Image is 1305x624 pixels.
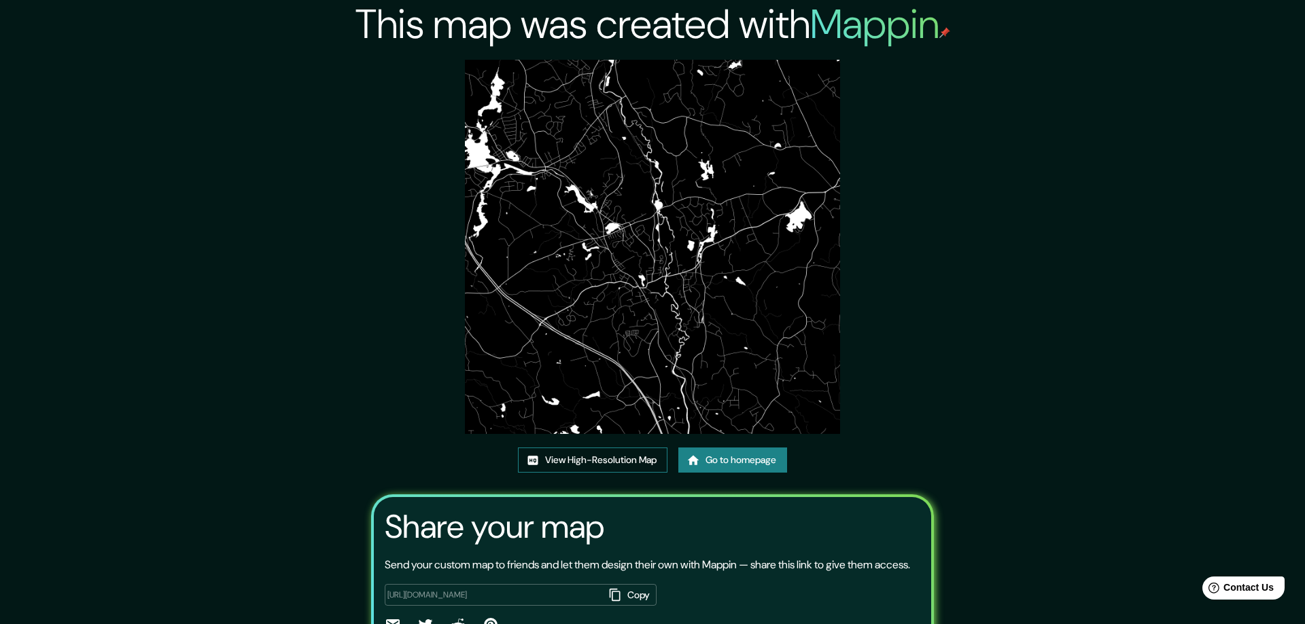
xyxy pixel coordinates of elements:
h3: Share your map [385,508,604,546]
iframe: Help widget launcher [1184,571,1290,609]
a: View High-Resolution Map [518,447,667,473]
a: Go to homepage [678,447,787,473]
button: Copy [604,584,657,606]
p: Send your custom map to friends and let them design their own with Mappin — share this link to gi... [385,557,910,573]
img: created-map [465,60,839,434]
img: mappin-pin [939,27,950,38]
